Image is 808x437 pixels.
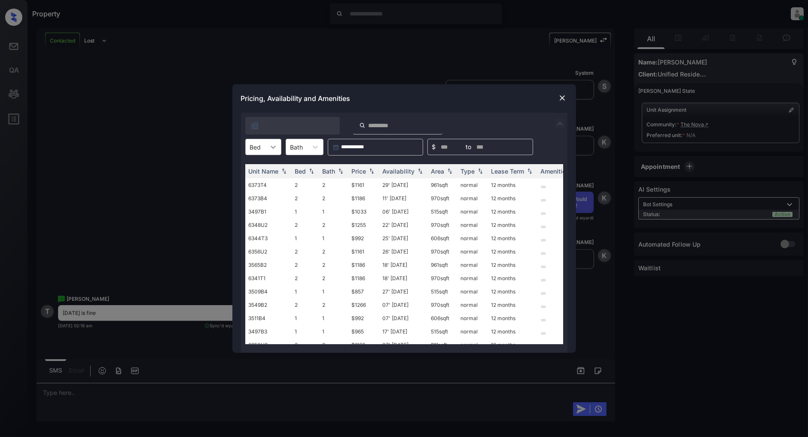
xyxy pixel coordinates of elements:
[245,258,292,272] td: 3565B2
[379,178,428,192] td: 29' [DATE]
[292,192,319,205] td: 2
[428,272,457,285] td: 970 sqft
[245,178,292,192] td: 6373T4
[457,232,488,245] td: normal
[457,312,488,325] td: normal
[488,178,537,192] td: 12 months
[348,298,379,312] td: $1266
[525,168,534,174] img: sorting
[319,325,348,338] td: 1
[348,218,379,232] td: $1255
[292,245,319,258] td: 2
[295,168,306,175] div: Bed
[428,312,457,325] td: 606 sqft
[428,245,457,258] td: 970 sqft
[457,325,488,338] td: normal
[319,245,348,258] td: 2
[445,168,454,174] img: sorting
[428,218,457,232] td: 970 sqft
[319,258,348,272] td: 2
[379,205,428,218] td: 06' [DATE]
[379,245,428,258] td: 26' [DATE]
[488,338,537,351] td: 12 months
[245,312,292,325] td: 3511B4
[432,142,436,152] span: $
[292,312,319,325] td: 1
[359,122,366,129] img: icon-zuma
[292,285,319,298] td: 1
[348,272,379,285] td: $1186
[488,192,537,205] td: 12 months
[555,119,565,129] img: icon-zuma
[232,84,576,113] div: Pricing, Availability and Amenities
[292,258,319,272] td: 2
[457,218,488,232] td: normal
[379,298,428,312] td: 07' [DATE]
[379,232,428,245] td: 25' [DATE]
[348,178,379,192] td: $1161
[558,94,567,102] img: close
[292,272,319,285] td: 2
[292,232,319,245] td: 1
[379,338,428,351] td: 07' [DATE]
[428,325,457,338] td: 515 sqft
[245,325,292,338] td: 3497B3
[292,218,319,232] td: 2
[457,178,488,192] td: normal
[245,285,292,298] td: 3509B4
[488,285,537,298] td: 12 months
[323,168,335,175] div: Bath
[428,205,457,218] td: 515 sqft
[245,245,292,258] td: 6356U2
[457,285,488,298] td: normal
[379,285,428,298] td: 27' [DATE]
[457,272,488,285] td: normal
[461,168,475,175] div: Type
[292,298,319,312] td: 2
[428,338,457,351] td: 911 sqft
[319,232,348,245] td: 1
[307,168,316,174] img: sorting
[488,312,537,325] td: 12 months
[428,192,457,205] td: 970 sqft
[348,258,379,272] td: $1186
[292,178,319,192] td: 2
[457,338,488,351] td: normal
[292,338,319,351] td: 2
[352,168,366,175] div: Price
[491,168,524,175] div: Lease Term
[292,325,319,338] td: 1
[245,192,292,205] td: 6373B4
[250,122,259,130] img: icon-zuma
[431,168,445,175] div: Area
[319,205,348,218] td: 1
[379,258,428,272] td: 18' [DATE]
[367,168,376,174] img: sorting
[245,272,292,285] td: 6341T1
[245,205,292,218] td: 3497B1
[383,168,415,175] div: Availability
[428,178,457,192] td: 961 sqft
[541,168,570,175] div: Amenities
[348,312,379,325] td: $992
[348,205,379,218] td: $1033
[457,205,488,218] td: normal
[488,258,537,272] td: 12 months
[488,325,537,338] td: 12 months
[457,192,488,205] td: normal
[280,168,288,174] img: sorting
[379,312,428,325] td: 07' [DATE]
[488,205,537,218] td: 12 months
[319,312,348,325] td: 1
[348,192,379,205] td: $1186
[319,285,348,298] td: 1
[348,245,379,258] td: $1161
[476,168,485,174] img: sorting
[428,285,457,298] td: 515 sqft
[488,232,537,245] td: 12 months
[245,232,292,245] td: 6344T3
[336,168,345,174] img: sorting
[319,298,348,312] td: 2
[245,218,292,232] td: 6348U2
[428,232,457,245] td: 606 sqft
